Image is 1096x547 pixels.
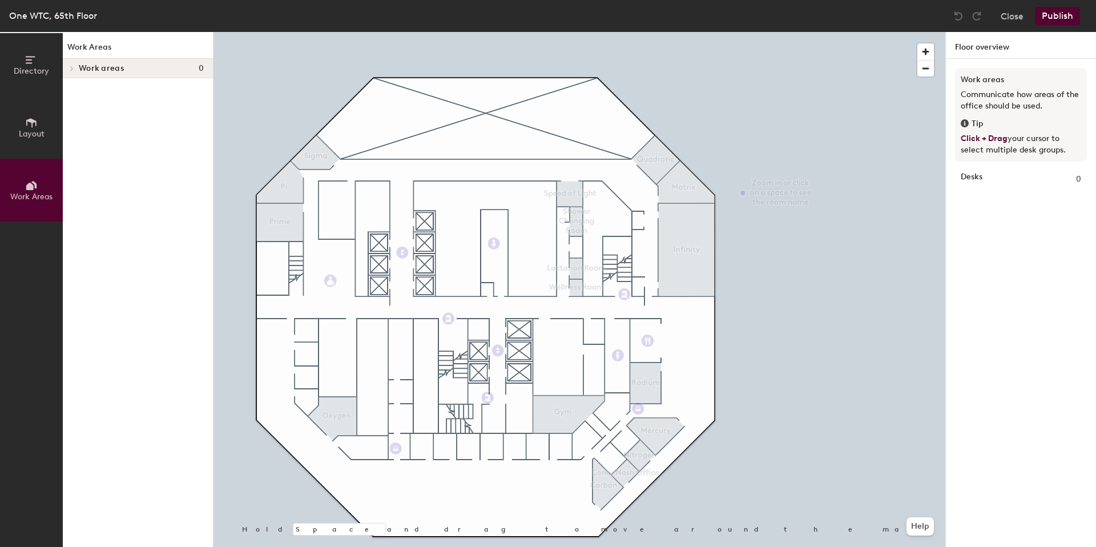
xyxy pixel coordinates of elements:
[10,192,53,202] span: Work Areas
[946,32,1096,59] h1: Floor overview
[961,133,1081,156] p: your cursor to select multiple desk groups.
[953,10,964,22] img: Undo
[19,129,45,139] span: Layout
[14,66,49,76] span: Directory
[961,118,1081,130] div: Tip
[961,173,982,186] strong: Desks
[961,89,1081,112] p: Communicate how areas of the office should be used.
[63,41,213,59] h1: Work Areas
[961,134,1008,143] span: Click + Drag
[1035,7,1080,25] button: Publish
[906,517,934,536] button: Help
[971,10,982,22] img: Redo
[1001,7,1024,25] button: Close
[961,74,1081,86] h3: Work areas
[1076,173,1081,186] span: 0
[9,9,97,23] div: One WTC, 65th Floor
[199,64,204,73] span: 0
[79,64,124,73] span: Work areas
